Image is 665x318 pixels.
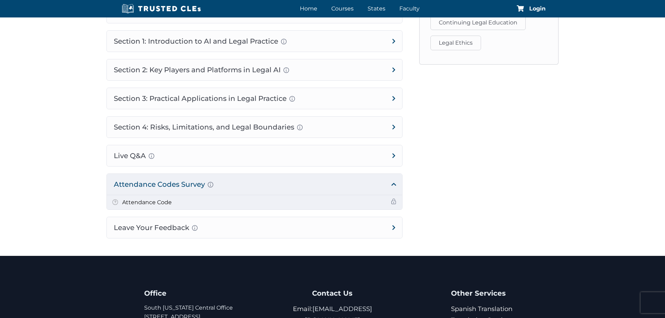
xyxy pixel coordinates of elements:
[107,88,402,109] h4: Section 3: Practical Applications in Legal Practice
[107,117,402,138] h4: Section 4: Risks, Limitations, and Legal Boundaries
[107,217,402,238] h4: Leave Your Feedback
[107,59,402,80] h4: Section 2: Key Players and Platforms in Legal AI
[430,15,526,30] a: Continuing Legal Education
[430,36,481,50] a: Legal Ethics
[298,3,319,14] a: Home
[122,198,172,207] h5: Attendance Code
[529,6,546,12] a: Login
[275,287,390,299] h4: Contact Us
[451,305,512,313] a: Spanish Translation
[366,3,387,14] a: States
[107,174,402,195] h4: Attendance Codes Survey
[107,31,402,52] h4: Section 1: Introduction to AI and Legal Practice
[451,287,521,299] h4: Other Services
[398,3,421,14] a: Faculty
[144,287,258,299] h4: Office
[107,145,402,166] h4: Live Q&A
[330,3,355,14] a: Courses
[120,3,203,14] img: Trusted CLEs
